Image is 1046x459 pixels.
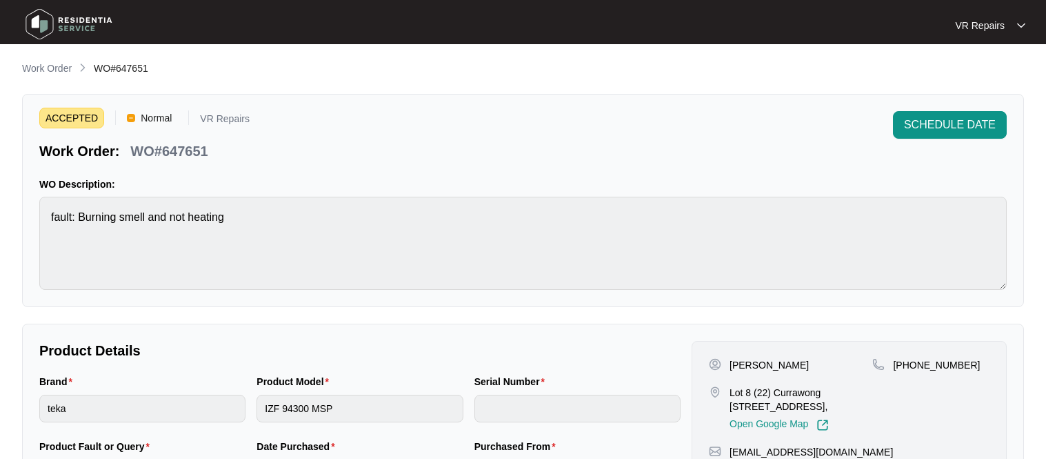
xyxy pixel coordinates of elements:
a: Work Order [19,61,74,77]
p: VR Repairs [955,19,1005,32]
label: Purchased From [474,440,561,453]
label: Date Purchased [257,440,340,453]
p: Work Order: [39,141,119,161]
img: Link-External [816,419,829,431]
img: chevron-right [77,62,88,73]
input: Product Model [257,395,463,422]
img: residentia service logo [21,3,117,45]
label: Product Fault or Query [39,440,155,453]
p: WO#647651 [130,141,208,161]
p: [PERSON_NAME] [730,358,809,372]
span: WO#647651 [94,63,148,74]
label: Brand [39,375,78,389]
img: user-pin [709,358,721,371]
button: SCHEDULE DATE [893,111,1007,139]
p: Product Details [39,341,681,360]
img: map-pin [709,445,721,458]
p: [PHONE_NUMBER] [893,358,980,372]
p: Lot 8 (22) Currawong [STREET_ADDRESS], [730,386,872,413]
textarea: fault: Burning smell and not heating [39,197,1007,290]
p: WO Description: [39,177,1007,191]
img: Vercel Logo [127,114,135,122]
span: SCHEDULE DATE [904,117,996,133]
input: Serial Number [474,395,681,422]
span: ACCEPTED [39,108,104,128]
p: [EMAIL_ADDRESS][DOMAIN_NAME] [730,445,893,459]
img: map-pin [709,386,721,398]
span: Normal [135,108,177,128]
img: dropdown arrow [1017,22,1025,29]
p: VR Repairs [200,114,250,128]
img: map-pin [872,358,885,371]
p: Work Order [22,61,72,75]
a: Open Google Map [730,419,829,431]
label: Serial Number [474,375,550,389]
input: Brand [39,395,245,422]
label: Product Model [257,375,334,389]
